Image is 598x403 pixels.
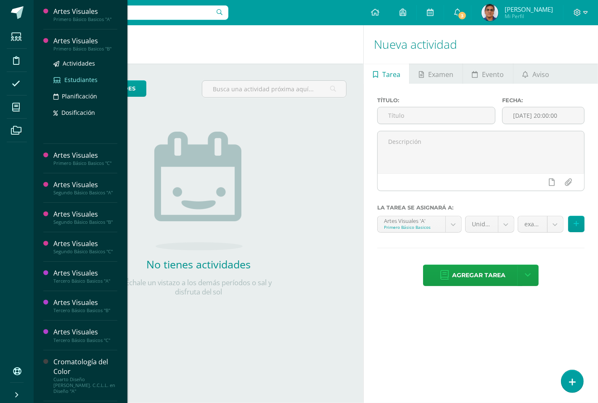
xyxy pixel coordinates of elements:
a: Artes VisualesPrimero Básico Basicos "B" [53,36,117,52]
label: La tarea se asignará a: [377,204,585,211]
a: Planificación [53,91,117,101]
a: Artes VisualesPrimero Básico Basicos "C" [53,151,117,166]
div: Tercero Básico Basicos "C" [53,337,117,343]
a: Artes VisualesTercero Básico Basicos "A" [53,268,117,284]
a: Examen [410,64,462,84]
a: Artes VisualesTercero Básico Basicos "B" [53,298,117,313]
div: Artes Visuales 'A' [384,216,439,224]
a: Actividades [53,58,117,68]
span: Mi Perfil [505,13,553,20]
div: Tercero Básico Basicos "A" [53,278,117,284]
label: Título: [377,97,495,103]
div: Tercero Básico Basicos "B" [53,308,117,313]
img: 273b6853e3968a0849ea5b67cbf1d59c.png [482,4,498,21]
div: Artes Visuales [53,268,117,278]
span: Actividades [63,59,95,67]
div: Artes Visuales [53,180,117,190]
a: examen (40.0%) [518,216,563,232]
input: Título [378,107,495,124]
a: Artes VisualesSegundo Básico Basicos "C" [53,239,117,255]
div: Segundo Básico Basicos "B" [53,219,117,225]
div: Artes Visuales [53,151,117,160]
input: Busca una actividad próxima aquí... [202,81,346,97]
span: Planificación [62,92,97,100]
h1: Actividades [44,25,353,64]
span: Examen [428,64,453,85]
div: Cuarto Diseño [PERSON_NAME]. C.C.L.L. en Diseño "A" [53,376,117,394]
div: Segundo Básico Basicos "C" [53,249,117,255]
a: Artes VisualesPrimero Básico Basicos "A" [53,7,117,22]
a: Tarea [364,64,409,84]
a: Artes VisualesSegundo Básico Basicos "B" [53,209,117,225]
div: Artes Visuales [53,209,117,219]
div: Primero Básico Basicos "A" [53,16,117,22]
div: Artes Visuales [53,239,117,249]
span: Evento [482,64,504,85]
a: Aviso [513,64,558,84]
div: Artes Visuales [53,36,117,46]
h2: No tienes actividades [114,257,283,271]
div: Cromatología del Color [53,357,117,376]
img: no_activities.png [154,132,243,250]
a: Evento [463,64,513,84]
a: Cromatología del ColorCuarto Diseño [PERSON_NAME]. C.C.L.L. en Diseño "A" [53,357,117,394]
input: Fecha de entrega [503,107,584,124]
div: Primero Básico Basicos [384,224,439,230]
span: Agregar tarea [452,265,505,286]
p: Échale un vistazo a los demás períodos o sal y disfruta del sol [114,278,283,297]
a: Unidad 4 [466,216,514,232]
a: Artes VisualesTercero Básico Basicos "C" [53,327,117,343]
span: Aviso [532,64,549,85]
label: Fecha: [502,97,585,103]
div: Artes Visuales [53,7,117,16]
span: Estudiantes [64,76,98,84]
span: [PERSON_NAME] [505,5,553,13]
span: examen (40.0%) [524,216,541,232]
input: Busca un usuario... [39,5,228,20]
a: Artes Visuales 'A'Primero Básico Basicos [378,216,461,232]
div: Artes Visuales [53,298,117,308]
div: Segundo Básico Basicos "A" [53,190,117,196]
h1: Nueva actividad [374,25,588,64]
div: Primero Básico Basicos "B" [53,46,117,52]
div: Primero Básico Basicos "C" [53,160,117,166]
div: Artes Visuales [53,327,117,337]
a: Artes VisualesSegundo Básico Basicos "A" [53,180,117,196]
span: Dosificación [61,109,95,117]
span: Tarea [382,64,400,85]
a: Dosificación [53,108,117,117]
a: Estudiantes [53,75,117,85]
span: 3 [458,11,467,20]
span: Unidad 4 [472,216,492,232]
